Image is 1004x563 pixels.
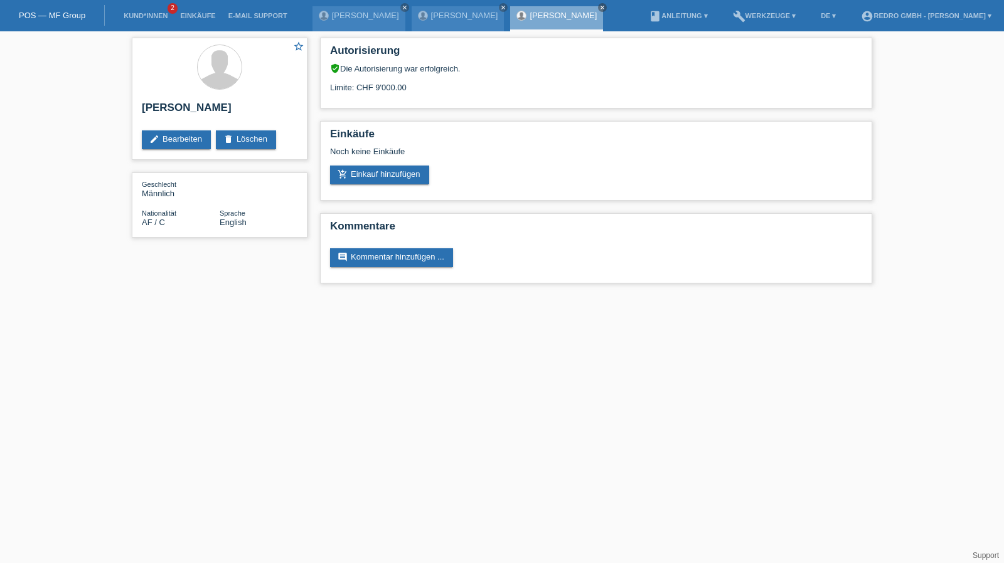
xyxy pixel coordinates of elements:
[814,12,842,19] a: DE ▾
[338,169,348,179] i: add_shopping_cart
[330,128,862,147] h2: Einkäufe
[142,181,176,188] span: Geschlecht
[330,63,340,73] i: verified_user
[142,102,297,120] h2: [PERSON_NAME]
[332,11,399,20] a: [PERSON_NAME]
[19,11,85,20] a: POS — MF Group
[149,134,159,144] i: edit
[293,41,304,52] i: star_border
[499,3,508,12] a: close
[330,220,862,239] h2: Kommentare
[142,130,211,149] a: editBearbeiten
[222,12,294,19] a: E-Mail Support
[500,4,506,11] i: close
[861,10,873,23] i: account_circle
[733,10,745,23] i: build
[338,252,348,262] i: comment
[168,3,178,14] span: 2
[142,218,165,227] span: Afghanistan / C / 09.03.2016
[223,134,233,144] i: delete
[142,179,220,198] div: Männlich
[643,12,713,19] a: bookAnleitung ▾
[598,3,607,12] a: close
[330,166,429,184] a: add_shopping_cartEinkauf hinzufügen
[330,45,862,63] h2: Autorisierung
[402,4,408,11] i: close
[431,11,498,20] a: [PERSON_NAME]
[649,10,661,23] i: book
[293,41,304,54] a: star_border
[220,209,245,217] span: Sprache
[330,73,862,92] div: Limite: CHF 9'000.00
[855,12,998,19] a: account_circleRedro GmbH - [PERSON_NAME] ▾
[599,4,606,11] i: close
[400,3,409,12] a: close
[973,551,999,560] a: Support
[330,248,453,267] a: commentKommentar hinzufügen ...
[117,12,174,19] a: Kund*innen
[142,209,176,217] span: Nationalität
[330,63,862,73] div: Die Autorisierung war erfolgreich.
[174,12,222,19] a: Einkäufe
[530,11,597,20] a: [PERSON_NAME]
[220,218,247,227] span: English
[727,12,803,19] a: buildWerkzeuge ▾
[216,130,276,149] a: deleteLöschen
[330,147,862,166] div: Noch keine Einkäufe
